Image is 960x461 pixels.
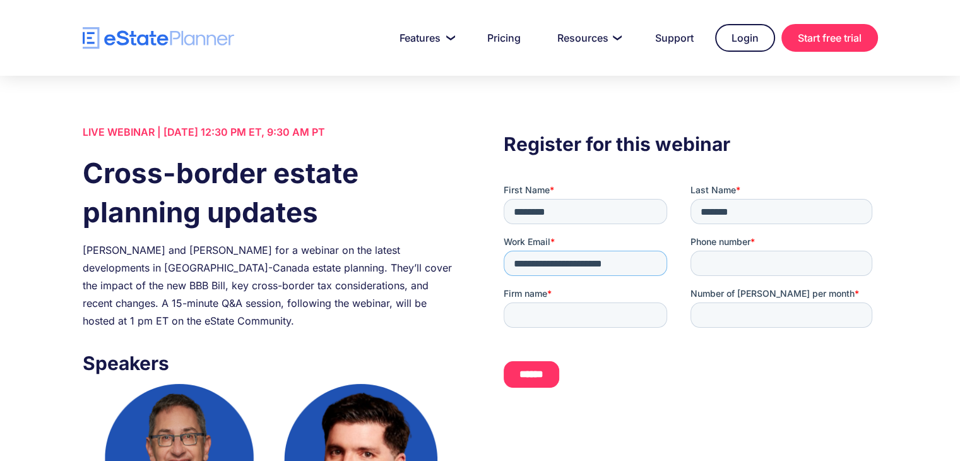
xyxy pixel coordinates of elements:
a: Features [384,25,466,51]
a: Support [640,25,709,51]
h3: Register for this webinar [504,129,877,159]
a: home [83,27,234,49]
a: Resources [542,25,634,51]
iframe: Form 0 [504,184,877,398]
a: Pricing [472,25,536,51]
a: Start free trial [781,24,878,52]
h1: Cross-border estate planning updates [83,153,456,232]
div: [PERSON_NAME] and [PERSON_NAME] for a webinar on the latest developments in [GEOGRAPHIC_DATA]-Can... [83,241,456,330]
div: LIVE WEBINAR | [DATE] 12:30 PM ET, 9:30 AM PT [83,123,456,141]
a: Login [715,24,775,52]
h3: Speakers [83,349,456,378]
